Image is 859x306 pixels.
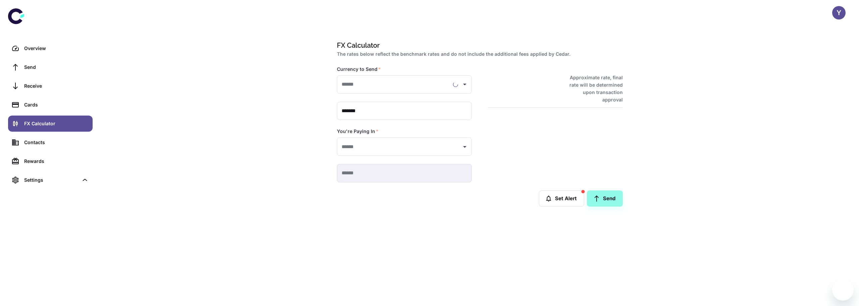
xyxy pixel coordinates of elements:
[337,40,620,50] h1: FX Calculator
[337,128,378,135] label: You're Paying In
[8,172,93,188] div: Settings
[24,158,89,165] div: Rewards
[24,176,79,184] div: Settings
[24,120,89,127] div: FX Calculator
[460,80,469,89] button: Open
[8,116,93,132] a: FX Calculator
[8,59,93,75] a: Send
[24,45,89,52] div: Overview
[24,139,89,146] div: Contacts
[8,153,93,169] a: Rewards
[832,6,846,19] button: Y
[832,279,854,301] iframe: לחצן לפתיחת חלון הודעות הטקסט
[539,190,584,207] button: Set Alert
[24,63,89,71] div: Send
[337,66,381,73] label: Currency to Send
[24,101,89,108] div: Cards
[8,78,93,94] a: Receive
[8,40,93,56] a: Overview
[8,97,93,113] a: Cards
[587,190,623,207] a: Send
[460,142,469,151] button: Open
[8,134,93,150] a: Contacts
[24,82,89,90] div: Receive
[562,74,623,103] h6: Approximate rate, final rate will be determined upon transaction approval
